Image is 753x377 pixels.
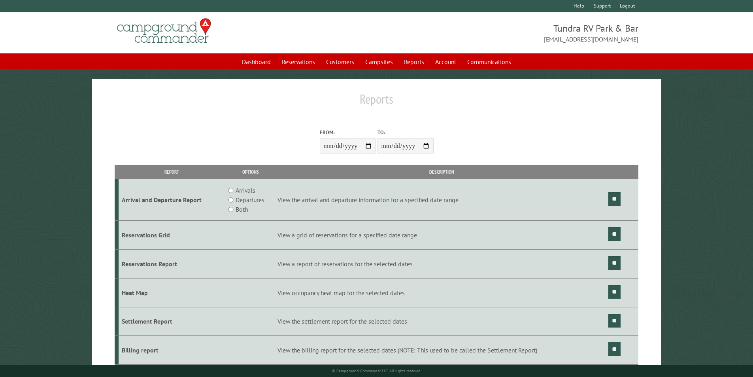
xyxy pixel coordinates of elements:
[462,54,516,69] a: Communications
[119,165,225,179] th: Report
[276,179,607,221] td: View the arrival and departure information for a specified date range
[236,205,248,214] label: Both
[360,54,398,69] a: Campsites
[119,336,225,365] td: Billing report
[119,249,225,278] td: Reservations Report
[276,336,607,365] td: View the billing report for the selected dates (NOTE: This used to be called the Settlement Report)
[320,129,376,136] label: From:
[399,54,429,69] a: Reports
[119,307,225,336] td: Settlement Report
[236,186,255,195] label: Arrivals
[276,249,607,278] td: View a report of reservations for the selected dates
[430,54,461,69] a: Account
[377,22,639,44] span: Tundra RV Park & Bar [EMAIL_ADDRESS][DOMAIN_NAME]
[277,54,320,69] a: Reservations
[237,54,276,69] a: Dashboard
[119,221,225,250] td: Reservations Grid
[276,165,607,179] th: Description
[225,165,276,179] th: Options
[276,221,607,250] td: View a grid of reservations for a specified date range
[236,195,264,205] label: Departures
[115,91,639,113] h1: Reports
[276,307,607,336] td: View the settlement report for the selected dates
[276,278,607,307] td: View occupancy heat map for the selected dates
[119,278,225,307] td: Heat Map
[332,368,421,373] small: © Campground Commander LLC. All rights reserved.
[115,15,213,46] img: Campground Commander
[377,129,434,136] label: To:
[119,179,225,221] td: Arrival and Departure Report
[321,54,359,69] a: Customers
